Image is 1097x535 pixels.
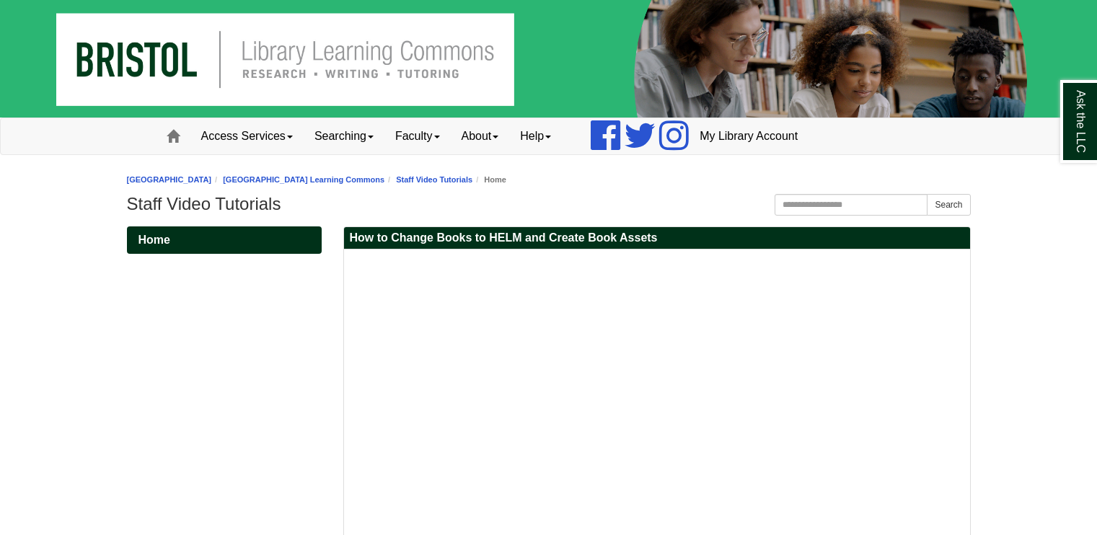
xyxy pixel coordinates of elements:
[190,118,304,154] a: Access Services
[344,227,970,249] h2: How to Change Books to HELM and Create Book Assets
[127,194,971,214] h1: Staff Video Tutorials
[384,118,451,154] a: Faculty
[689,118,809,154] a: My Library Account
[223,175,384,184] a: [GEOGRAPHIC_DATA] Learning Commons
[127,173,971,187] nav: breadcrumb
[127,226,322,254] div: Guide Pages
[396,175,472,184] a: Staff Video Tutorials
[127,226,322,254] a: Home
[927,194,970,216] button: Search
[509,118,562,154] a: Help
[138,234,170,246] span: Home
[304,118,384,154] a: Searching
[127,175,212,184] a: [GEOGRAPHIC_DATA]
[472,173,506,187] li: Home
[451,118,510,154] a: About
